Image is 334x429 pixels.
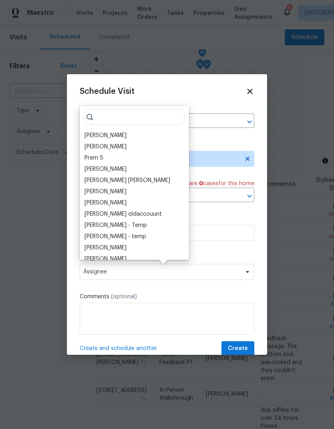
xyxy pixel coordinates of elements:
[228,344,248,354] span: Create
[85,143,127,151] div: [PERSON_NAME]
[80,87,135,95] span: Schedule Visit
[85,233,146,241] div: [PERSON_NAME] - temp
[83,269,240,275] span: Assignee
[221,341,254,356] button: Create
[85,255,127,263] div: [PERSON_NAME]
[85,188,127,196] div: [PERSON_NAME]
[85,210,162,218] div: [PERSON_NAME] oldaccouunt
[85,244,127,252] div: [PERSON_NAME]
[85,176,170,184] div: [PERSON_NAME] [PERSON_NAME]
[80,344,157,352] span: Create and schedule another
[244,190,255,202] button: Open
[85,154,103,162] div: Prem S
[111,294,137,299] span: (optional)
[85,221,147,229] div: [PERSON_NAME] - Temp
[199,181,203,186] span: 0
[244,116,255,127] button: Open
[85,199,127,207] div: [PERSON_NAME]
[80,293,254,301] label: Comments
[85,132,127,140] div: [PERSON_NAME]
[174,180,254,188] span: There are case s for this home
[80,105,254,113] label: Home
[245,87,254,96] span: Close
[85,165,127,173] div: [PERSON_NAME]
